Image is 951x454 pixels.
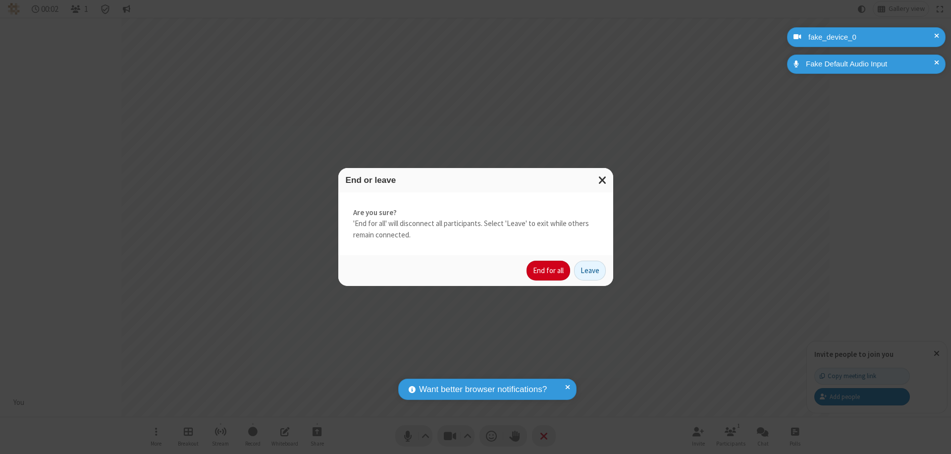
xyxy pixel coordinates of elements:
[802,58,938,70] div: Fake Default Audio Input
[338,192,613,256] div: 'End for all' will disconnect all participants. Select 'Leave' to exit while others remain connec...
[592,168,613,192] button: Close modal
[353,207,598,219] strong: Are you sure?
[805,32,938,43] div: fake_device_0
[527,261,570,281] button: End for all
[346,175,606,185] h3: End or leave
[574,261,606,281] button: Leave
[419,383,547,396] span: Want better browser notifications?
